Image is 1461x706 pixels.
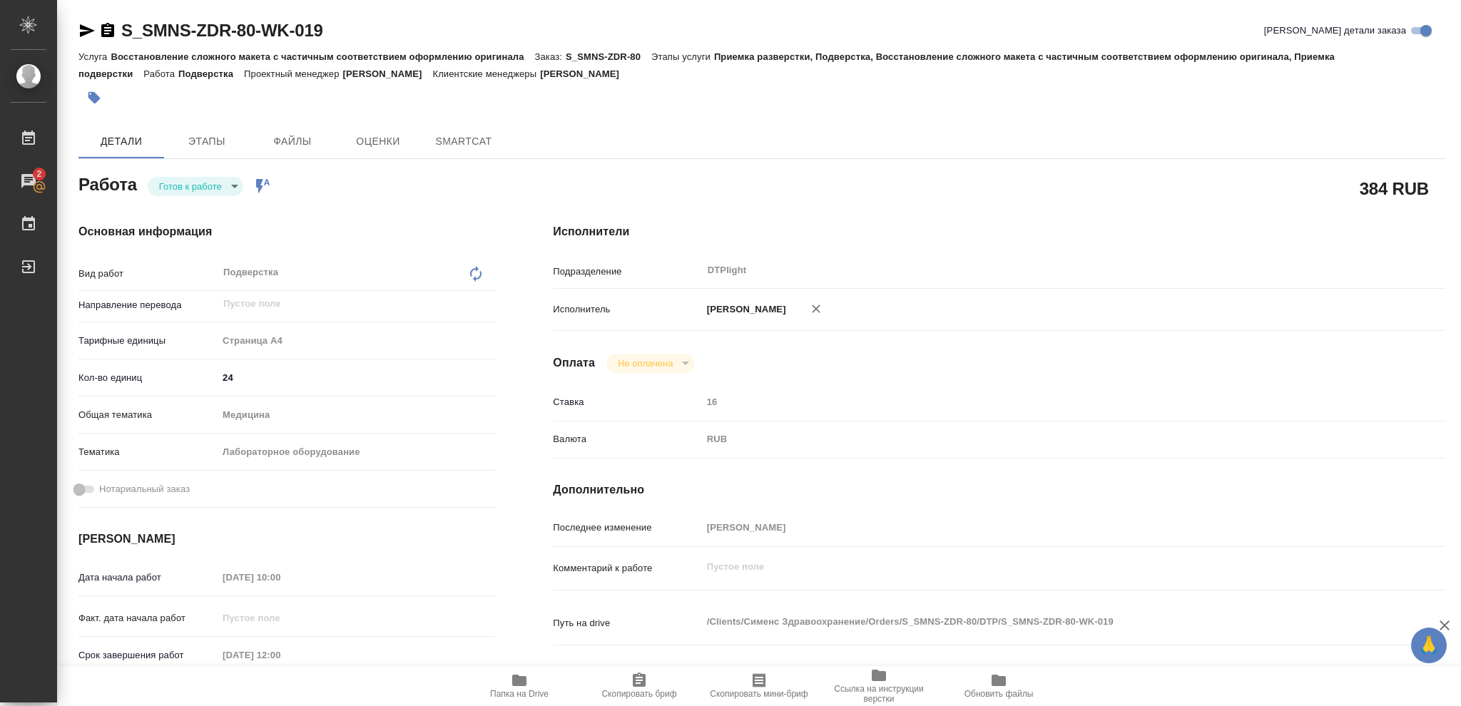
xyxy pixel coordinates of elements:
[702,302,786,317] p: [PERSON_NAME]
[614,357,677,369] button: Не оплачена
[819,666,939,706] button: Ссылка на инструкции верстки
[800,293,832,324] button: Удалить исполнителя
[244,68,342,79] p: Проектный менеджер
[601,689,676,699] span: Скопировать бриф
[490,689,549,699] span: Папка на Drive
[218,403,496,427] div: Медицина
[1417,630,1441,660] span: 🙏
[28,167,50,181] span: 2
[143,68,178,79] p: Работа
[1360,176,1429,200] h2: 384 RUB
[78,51,111,62] p: Услуга
[553,302,701,317] p: Исполнитель
[218,608,342,628] input: Пустое поле
[1411,628,1447,663] button: 🙏
[218,367,496,388] input: ✎ Введи что-нибудь
[121,21,323,40] a: S_SMNS-ZDR-80-WK-019
[78,611,218,625] p: Факт. дата начала работ
[651,51,714,62] p: Этапы услуги
[553,265,701,279] p: Подразделение
[87,133,156,150] span: Детали
[78,22,96,39] button: Скопировать ссылку для ЯМессенджера
[553,395,701,409] p: Ставка
[710,689,808,699] span: Скопировать мини-бриф
[579,666,699,706] button: Скопировать бриф
[78,371,218,385] p: Кол-во единиц
[553,616,701,630] p: Путь на drive
[78,223,496,240] h4: Основная информация
[553,223,1445,240] h4: Исполнители
[1264,24,1406,38] span: [PERSON_NAME] детали заказа
[459,666,579,706] button: Папка на Drive
[78,571,218,585] p: Дата начала работ
[218,645,342,665] input: Пустое поле
[699,666,819,706] button: Скопировать мини-бриф
[553,354,595,372] h4: Оплата
[222,295,462,312] input: Пустое поле
[258,133,327,150] span: Файлы
[78,82,110,113] button: Добавить тэг
[78,334,218,348] p: Тарифные единицы
[566,51,651,62] p: S_SMNS-ZDR-80
[78,531,496,548] h4: [PERSON_NAME]
[535,51,566,62] p: Заказ:
[553,432,701,446] p: Валюта
[344,133,412,150] span: Оценки
[78,267,218,281] p: Вид работ
[218,329,496,353] div: Страница А4
[218,567,342,588] input: Пустое поле
[78,648,218,662] p: Срок завершения работ
[218,440,496,464] div: Лабораторное оборудование
[4,163,54,199] a: 2
[155,180,226,193] button: Готов к работе
[343,68,433,79] p: [PERSON_NAME]
[99,482,190,496] span: Нотариальный заказ
[78,170,137,196] h2: Работа
[828,684,930,704] span: Ссылка на инструкции верстки
[78,445,218,459] p: Тематика
[702,610,1371,634] textarea: /Clients/Сименс Здравоохранение/Orders/S_SMNS-ZDR-80/DTP/S_SMNS-ZDR-80-WK-019
[702,427,1371,451] div: RUB
[553,521,701,535] p: Последнее изменение
[78,298,218,312] p: Направление перевода
[99,22,116,39] button: Скопировать ссылку
[540,68,630,79] p: [PERSON_NAME]
[553,481,1445,498] h4: Дополнительно
[553,561,701,575] p: Комментарий к работе
[606,354,694,373] div: Готов к работе
[78,408,218,422] p: Общая тематика
[702,517,1371,538] input: Пустое поле
[432,68,540,79] p: Клиентские менеджеры
[78,51,1335,79] p: Приемка разверстки, Подверстка, Восстановление сложного макета с частичным соответствием оформлен...
[939,666,1059,706] button: Обновить файлы
[964,689,1034,699] span: Обновить файлы
[429,133,498,150] span: SmartCat
[173,133,241,150] span: Этапы
[111,51,534,62] p: Восстановление сложного макета с частичным соответствием оформлению оригинала
[148,177,243,196] div: Готов к работе
[702,392,1371,412] input: Пустое поле
[178,68,244,79] p: Подверстка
